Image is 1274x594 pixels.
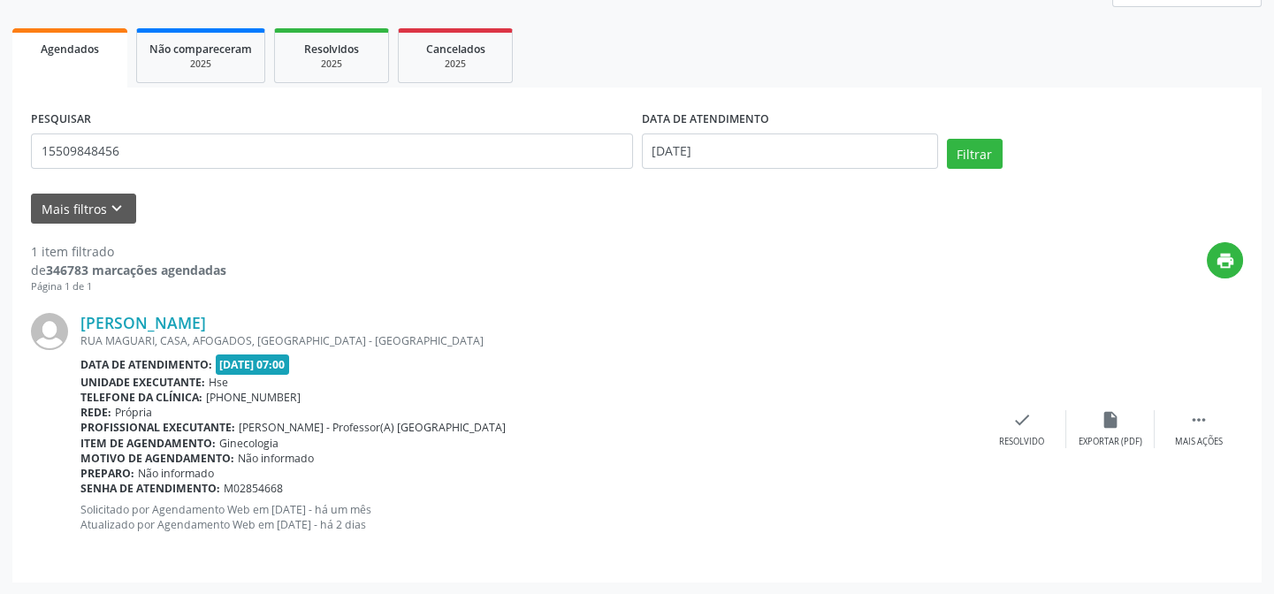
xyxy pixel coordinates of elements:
[31,106,91,133] label: PESQUISAR
[411,57,500,71] div: 2025
[41,42,99,57] span: Agendados
[999,436,1044,448] div: Resolvido
[1207,242,1243,278] button: print
[80,390,202,405] b: Telefone da clínica:
[80,436,216,451] b: Item de agendamento:
[1012,410,1032,430] i: check
[209,375,228,390] span: Hse
[149,42,252,57] span: Não compareceram
[107,199,126,218] i: keyboard_arrow_down
[304,42,359,57] span: Resolvidos
[80,451,234,466] b: Motivo de agendamento:
[642,106,769,133] label: DATA DE ATENDIMENTO
[80,420,235,435] b: Profissional executante:
[80,481,220,496] b: Senha de atendimento:
[224,481,283,496] span: M02854668
[1079,436,1142,448] div: Exportar (PDF)
[80,333,978,348] div: RUA MAGUARI, CASA, AFOGADOS, [GEOGRAPHIC_DATA] - [GEOGRAPHIC_DATA]
[206,390,301,405] span: [PHONE_NUMBER]
[31,133,633,169] input: Nome, código do beneficiário ou CPF
[216,354,290,375] span: [DATE] 07:00
[80,466,134,481] b: Preparo:
[80,313,206,332] a: [PERSON_NAME]
[80,375,205,390] b: Unidade executante:
[138,466,214,481] span: Não informado
[1216,251,1235,270] i: print
[426,42,485,57] span: Cancelados
[31,261,226,279] div: de
[238,451,314,466] span: Não informado
[80,502,978,532] p: Solicitado por Agendamento Web em [DATE] - há um mês Atualizado por Agendamento Web em [DATE] - h...
[46,262,226,278] strong: 346783 marcações agendadas
[947,139,1003,169] button: Filtrar
[1101,410,1120,430] i: insert_drive_file
[642,133,938,169] input: Selecione um intervalo
[80,405,111,420] b: Rede:
[219,436,278,451] span: Ginecologia
[287,57,376,71] div: 2025
[239,420,506,435] span: [PERSON_NAME] - Professor(A) [GEOGRAPHIC_DATA]
[31,313,68,350] img: img
[31,242,226,261] div: 1 item filtrado
[1189,410,1209,430] i: 
[31,194,136,225] button: Mais filtroskeyboard_arrow_down
[31,279,226,294] div: Página 1 de 1
[80,357,212,372] b: Data de atendimento:
[149,57,252,71] div: 2025
[115,405,152,420] span: Própria
[1175,436,1223,448] div: Mais ações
